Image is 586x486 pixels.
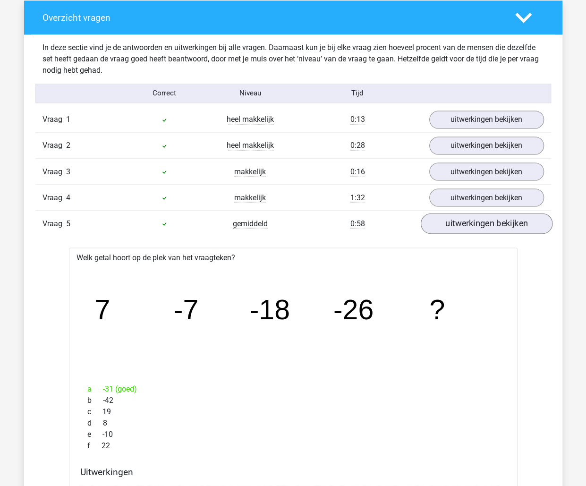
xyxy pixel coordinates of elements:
[87,440,102,451] span: f
[42,192,66,203] span: Vraag
[227,141,274,150] span: heel makkelijk
[234,193,266,202] span: makkelijk
[293,88,422,99] div: Tijd
[429,162,544,180] a: uitwerkingen bekijken
[121,88,207,99] div: Correct
[42,12,501,23] h4: Overzicht vragen
[80,440,506,451] div: 22
[429,294,445,325] tspan: ?
[80,406,506,417] div: 19
[94,294,110,325] tspan: 7
[350,193,365,202] span: 1:32
[87,417,103,428] span: d
[66,219,70,228] span: 5
[233,219,268,228] span: gemiddeld
[350,115,365,124] span: 0:13
[35,42,551,76] div: In deze sectie vind je de antwoorden en uitwerkingen bij alle vragen. Daarnaast kun je bij elke v...
[80,394,506,406] div: -42
[42,114,66,125] span: Vraag
[66,141,70,150] span: 2
[87,406,102,417] span: c
[87,428,102,440] span: e
[173,294,198,325] tspan: -7
[66,115,70,124] span: 1
[80,428,506,440] div: -10
[42,166,66,177] span: Vraag
[87,394,103,406] span: b
[80,466,506,477] h4: Uitwerkingen
[42,140,66,151] span: Vraag
[350,167,365,176] span: 0:16
[80,417,506,428] div: 8
[234,167,266,176] span: makkelijk
[66,167,70,176] span: 3
[350,219,365,228] span: 0:58
[66,193,70,202] span: 4
[80,383,506,394] div: -31 (goed)
[333,294,373,325] tspan: -26
[429,111,544,128] a: uitwerkingen bekijken
[429,188,544,206] a: uitwerkingen bekijken
[350,141,365,150] span: 0:28
[429,136,544,154] a: uitwerkingen bekijken
[42,218,66,229] span: Vraag
[87,383,103,394] span: a
[207,88,293,99] div: Niveau
[227,115,274,124] span: heel makkelijk
[249,294,289,325] tspan: -18
[420,213,552,234] a: uitwerkingen bekijken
